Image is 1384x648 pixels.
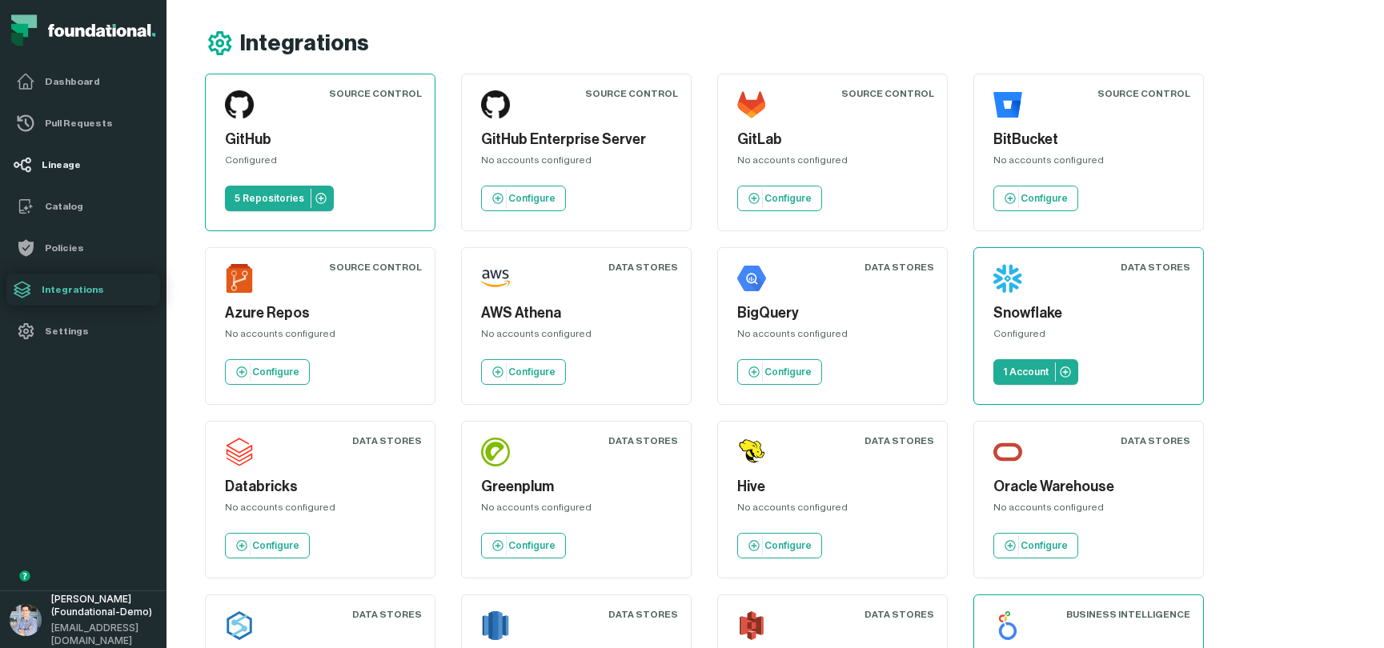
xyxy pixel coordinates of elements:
[1097,87,1190,100] div: Source Control
[993,533,1078,558] a: Configure
[481,327,672,346] div: No accounts configured
[993,302,1184,324] h5: Snowflake
[608,261,678,274] div: Data Stores
[1066,608,1190,621] div: Business Intelligence
[737,154,928,173] div: No accounts configured
[329,87,422,100] div: Source Control
[508,192,556,205] p: Configure
[764,366,812,378] p: Configure
[225,129,415,150] h5: GitHub
[51,593,157,618] span: Alon Nafta (Foundational-Demo)
[45,200,150,213] h4: Catalog
[737,90,766,119] img: GitLab
[508,539,556,552] p: Configure
[993,186,1078,211] a: Configure
[737,186,822,211] a: Configure
[1021,192,1068,205] p: Configure
[737,476,928,498] h5: Hive
[42,283,154,296] h4: Integrations
[481,359,566,385] a: Configure
[225,533,310,558] a: Configure
[481,611,510,640] img: Redshift
[45,325,150,338] h4: Settings
[329,261,422,274] div: Source Control
[993,154,1184,173] div: No accounts configured
[993,611,1022,640] img: Looker
[352,608,422,621] div: Data Stores
[481,90,510,119] img: GitHub Enterprise Server
[225,154,415,173] div: Configured
[225,90,254,119] img: GitHub
[608,434,678,447] div: Data Stores
[737,438,766,466] img: Hive
[481,476,672,498] h5: Greenplum
[6,274,160,306] a: Integrations
[252,366,299,378] p: Configure
[10,604,42,636] img: avatar of Alon Nafta
[993,476,1184,498] h5: Oracle Warehouse
[585,87,678,100] div: Source Control
[481,533,566,558] a: Configure
[225,476,415,498] h5: Databricks
[18,569,32,583] div: Tooltip anchor
[481,186,566,211] a: Configure
[1121,261,1190,274] div: Data Stores
[1003,366,1049,378] p: 1 Account
[225,264,254,293] img: Azure Repos
[508,366,556,378] p: Configure
[993,327,1184,346] div: Configured
[993,129,1184,150] h5: BitBucket
[45,117,150,130] h4: Pull Requests
[481,129,672,150] h5: GitHub Enterprise Server
[225,359,310,385] a: Configure
[6,149,160,181] a: Lineage
[481,302,672,324] h5: AWS Athena
[45,75,150,88] h4: Dashboard
[993,501,1184,520] div: No accounts configured
[240,30,369,58] h1: Integrations
[235,192,304,205] p: 5 Repositories
[45,242,150,254] h4: Policies
[225,501,415,520] div: No accounts configured
[737,264,766,293] img: BigQuery
[993,264,1022,293] img: Snowflake
[51,622,157,647] span: alon@foundational.io
[6,107,160,139] a: Pull Requests
[993,438,1022,466] img: Oracle Warehouse
[481,501,672,520] div: No accounts configured
[737,359,822,385] a: Configure
[252,539,299,552] p: Configure
[6,315,160,347] a: Settings
[6,66,160,98] a: Dashboard
[225,611,254,640] img: Azure Synapse
[864,434,934,447] div: Data Stores
[225,327,415,346] div: No accounts configured
[225,438,254,466] img: Databricks
[764,539,812,552] p: Configure
[225,186,334,211] a: 5 Repositories
[737,327,928,346] div: No accounts configured
[608,608,678,621] div: Data Stores
[737,129,928,150] h5: GitLab
[737,302,928,324] h5: BigQuery
[352,434,422,447] div: Data Stores
[737,533,822,558] a: Configure
[737,611,766,640] img: S3
[225,302,415,324] h5: Azure Repos
[764,192,812,205] p: Configure
[864,261,934,274] div: Data Stores
[993,90,1022,119] img: BitBucket
[1121,434,1190,447] div: Data Stores
[841,87,934,100] div: Source Control
[1021,539,1068,552] p: Configure
[481,438,510,466] img: Greenplum
[42,158,154,171] h4: Lineage
[737,501,928,520] div: No accounts configured
[481,154,672,173] div: No accounts configured
[6,232,160,264] a: Policies
[864,608,934,621] div: Data Stores
[481,264,510,293] img: AWS Athena
[6,190,160,222] a: Catalog
[993,359,1078,385] a: 1 Account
